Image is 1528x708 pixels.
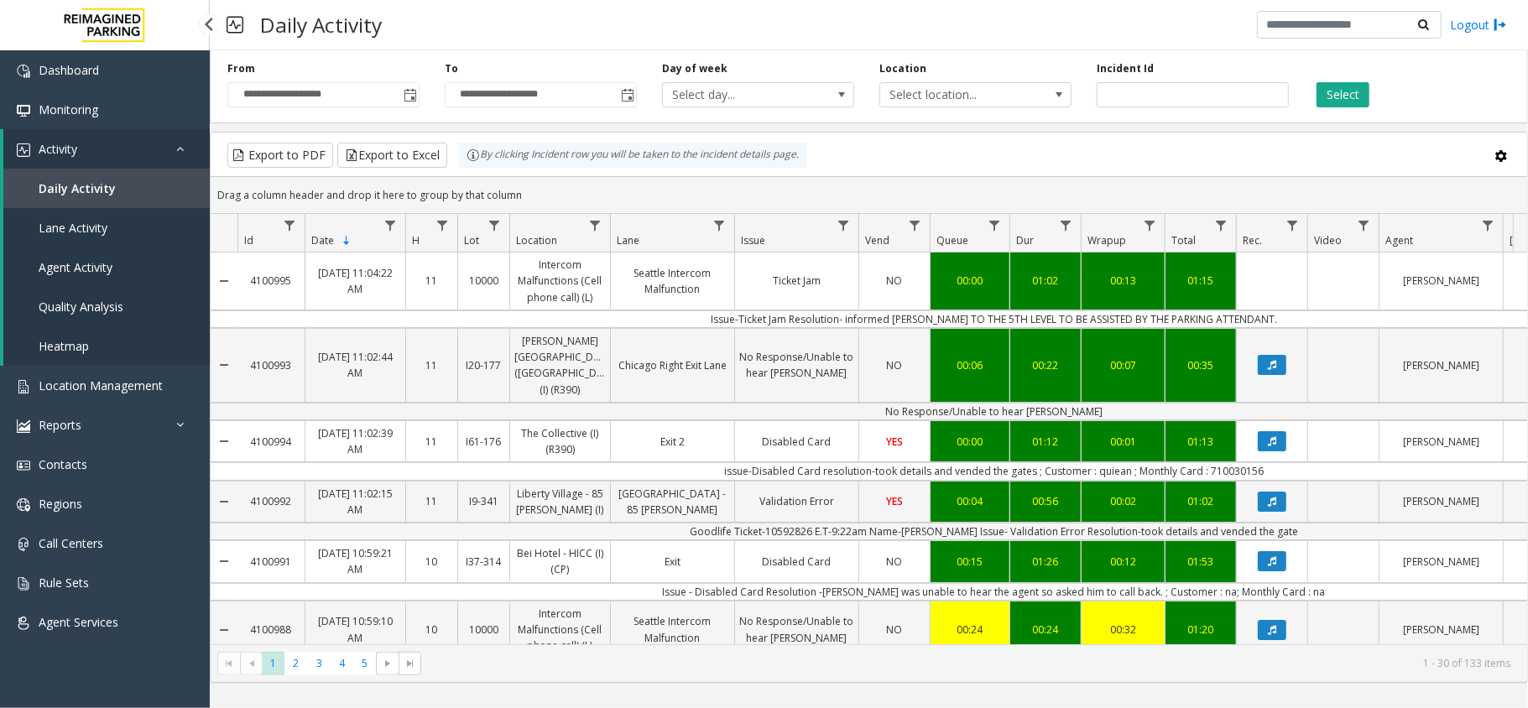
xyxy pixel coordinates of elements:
a: No Response/Unable to hear [PERSON_NAME] [735,609,858,649]
a: [PERSON_NAME] [1379,489,1503,513]
span: Lot [464,233,479,247]
span: Go to the next page [381,657,394,670]
a: Liberty Village - 85 [PERSON_NAME] (I) [510,482,610,522]
span: Dur [1016,233,1034,247]
img: 'icon' [17,104,30,117]
span: Go to the last page [404,657,417,670]
img: 'icon' [17,65,30,78]
a: 00:24 [1010,617,1081,642]
a: 11 [406,489,457,513]
button: Export to PDF [227,143,333,168]
a: Exit 2 [611,429,734,454]
span: Go to the next page [376,652,399,675]
span: Toggle popup [618,83,636,107]
span: Page 5 [353,652,376,674]
a: 11 [406,353,457,377]
a: 01:15 [1166,268,1236,293]
a: Bei Hotel - HICC (I) (CP) [510,541,610,581]
img: 'icon' [17,498,30,512]
span: Vend [865,233,889,247]
span: Video [1314,233,1342,247]
a: Total Filter Menu [1210,214,1233,237]
a: Date Filter Menu [379,214,402,237]
a: Lot Filter Menu [483,214,506,237]
a: NO [859,353,930,377]
a: [PERSON_NAME] [1379,549,1503,574]
span: Date [311,233,334,247]
span: Call Centers [39,535,103,551]
span: Id [244,233,253,247]
a: Logout [1450,16,1507,34]
a: Seattle Intercom Malfunction [611,261,734,301]
a: 00:15 [931,549,1009,574]
a: 10 [406,617,457,642]
a: 00:07 [1082,353,1165,377]
div: 00:12 [1086,554,1160,570]
a: 01:12 [1010,429,1081,454]
span: Location [516,233,557,247]
a: NO [859,268,930,293]
a: Collapse Details [211,322,237,409]
a: 10000 [458,617,509,642]
span: Page 1 [262,652,284,674]
a: 4100995 [237,268,305,293]
img: 'icon' [17,143,30,157]
span: NO [887,273,903,288]
span: Heatmap [39,338,89,354]
span: Sortable [340,234,353,247]
a: [GEOGRAPHIC_DATA] - 85 [PERSON_NAME] [611,482,734,522]
a: 00:56 [1010,489,1081,513]
a: YES [859,489,930,513]
a: Seattle Intercom Malfunction [611,609,734,649]
a: NO [859,549,930,574]
a: [DATE] 11:02:44 AM [305,345,405,385]
span: Location Management [39,377,163,393]
a: [DATE] 11:02:15 AM [305,482,405,522]
div: 01:13 [1170,434,1232,450]
span: Select location... [880,83,1033,107]
a: No Response/Unable to hear [PERSON_NAME] [735,345,858,385]
div: Drag a column header and drop it here to group by that column [211,180,1527,210]
a: [PERSON_NAME][GEOGRAPHIC_DATA] ([GEOGRAPHIC_DATA]) (I) (R390) [510,329,610,402]
a: Exit [611,549,734,574]
div: 00:00 [935,273,1005,289]
a: Video Filter Menu [1353,214,1375,237]
img: 'icon' [17,459,30,472]
a: 10000 [458,268,509,293]
a: Collapse Details [211,246,237,316]
a: Id Filter Menu [279,214,301,237]
div: 00:06 [935,357,1005,373]
span: Wrapup [1087,233,1126,247]
a: [PERSON_NAME] [1379,617,1503,642]
a: I37-314 [458,549,509,574]
a: Disabled Card [735,429,858,454]
span: H [412,233,420,247]
a: I20-177 [458,353,509,377]
a: 01:13 [1166,429,1236,454]
button: Select [1317,82,1369,107]
a: Intercom Malfunctions (Cell phone call) (L) [510,601,610,659]
div: 00:00 [935,434,1005,450]
div: 00:24 [1014,622,1077,638]
div: 01:15 [1170,273,1232,289]
a: 11 [406,268,457,293]
div: 00:56 [1014,493,1077,509]
a: Agent Filter Menu [1477,214,1499,237]
span: Rec. [1243,233,1262,247]
img: 'icon' [17,380,30,393]
a: 11 [406,429,457,454]
a: 00:02 [1082,489,1165,513]
a: Collapse Details [211,595,237,665]
label: Location [879,61,926,76]
a: 10 [406,549,457,574]
a: 00:24 [931,617,1009,642]
a: [DATE] 11:02:39 AM [305,421,405,461]
div: 00:01 [1086,434,1160,450]
a: [PERSON_NAME] [1379,268,1503,293]
img: 'icon' [17,617,30,630]
span: Lane [617,233,639,247]
div: 01:12 [1014,434,1077,450]
span: Agent Activity [39,259,112,275]
a: 00:01 [1082,429,1165,454]
a: Collapse Details [211,414,237,468]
